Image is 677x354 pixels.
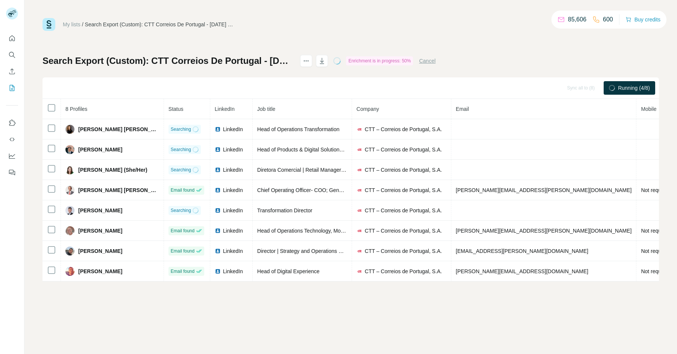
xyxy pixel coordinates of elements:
[365,186,442,194] span: CTT – Correios de Portugal, S.A.
[78,268,122,275] span: [PERSON_NAME]
[65,186,74,195] img: Avatar
[82,21,83,28] li: /
[78,247,122,255] span: [PERSON_NAME]
[223,207,243,214] span: LinkedIn
[456,248,588,254] span: [EMAIL_ADDRESS][PERSON_NAME][DOMAIN_NAME]
[357,167,363,173] img: company-logo
[357,126,363,132] img: company-logo
[223,166,243,174] span: LinkedIn
[171,126,191,133] span: Searching
[257,228,389,234] span: Head of Operations Technology, Mobility & Sustainability
[63,21,80,27] a: My lists
[65,106,87,112] span: 8 Profiles
[357,147,363,153] img: company-logo
[257,187,370,193] span: Chief Operating Officer- COO; General Manager
[357,248,363,254] img: company-logo
[456,187,632,193] span: [PERSON_NAME][EMAIL_ADDRESS][PERSON_NAME][DOMAIN_NAME]
[215,248,221,254] img: LinkedIn logo
[65,206,74,215] img: Avatar
[215,268,221,274] img: LinkedIn logo
[215,106,235,112] span: LinkedIn
[365,227,442,234] span: CTT – Correios de Portugal, S.A.
[419,57,436,65] button: Cancel
[357,228,363,234] img: company-logo
[6,81,18,95] button: My lists
[568,15,586,24] p: 85,606
[43,55,293,67] h1: Search Export (Custom): CTT Correios De Portugal - [DATE] 12:35
[300,55,312,67] button: actions
[215,187,221,193] img: LinkedIn logo
[78,227,122,234] span: [PERSON_NAME]
[215,207,221,213] img: LinkedIn logo
[456,268,588,274] span: [PERSON_NAME][EMAIL_ADDRESS][DOMAIN_NAME]
[171,166,191,173] span: Searching
[65,125,74,134] img: Avatar
[65,145,74,154] img: Avatar
[365,166,442,174] span: CTT – Correios de Portugal, S.A.
[257,126,340,132] span: Head of Operations Transformation
[365,268,442,275] span: CTT – Correios de Portugal, S.A.
[78,126,159,133] span: [PERSON_NAME] [PERSON_NAME]
[171,187,194,194] span: Email found
[223,247,243,255] span: LinkedIn
[171,227,194,234] span: Email found
[85,21,235,28] div: Search Export (Custom): CTT Correios De Portugal - [DATE] 12:35
[223,186,243,194] span: LinkedIn
[223,126,243,133] span: LinkedIn
[365,146,442,153] span: CTT – Correios de Portugal, S.A.
[641,268,674,274] span: Not requested
[215,147,221,153] img: LinkedIn logo
[618,84,650,92] span: Running (4/8)
[65,165,74,174] img: Avatar
[257,106,275,112] span: Job title
[78,186,159,194] span: [PERSON_NAME] [PERSON_NAME]
[257,207,313,213] span: Transformation Director
[641,106,656,112] span: Mobile
[641,228,674,234] span: Not requested
[6,149,18,163] button: Dashboard
[78,146,122,153] span: [PERSON_NAME]
[257,147,354,153] span: Head of Products & Digital Solutions B2B
[357,268,363,274] img: company-logo
[641,187,674,193] span: Not requested
[365,207,442,214] span: CTT – Correios de Portugal, S.A.
[641,248,674,254] span: Not requested
[65,267,74,276] img: Avatar
[456,228,632,234] span: [PERSON_NAME][EMAIL_ADDRESS][PERSON_NAME][DOMAIN_NAME]
[603,15,613,24] p: 600
[257,167,448,173] span: Diretora Comercial | Retail Manager @ CTT - Correios de [GEOGRAPHIC_DATA]
[171,248,194,254] span: Email found
[257,248,368,254] span: Director | Strategy and Operations Developmen
[346,56,413,65] div: Enrichment is in progress: 50%
[223,146,243,153] span: LinkedIn
[43,18,55,31] img: Surfe Logo
[171,207,191,214] span: Searching
[257,268,320,274] span: Head of Digital Experience
[365,247,442,255] span: CTT – Correios de Portugal, S.A.
[78,207,122,214] span: [PERSON_NAME]
[215,126,221,132] img: LinkedIn logo
[223,227,243,234] span: LinkedIn
[6,48,18,62] button: Search
[171,146,191,153] span: Searching
[6,116,18,130] button: Use Surfe on LinkedIn
[456,106,469,112] span: Email
[215,167,221,173] img: LinkedIn logo
[223,268,243,275] span: LinkedIn
[78,166,147,174] span: [PERSON_NAME] (She/Her)
[6,133,18,146] button: Use Surfe API
[357,187,363,193] img: company-logo
[171,268,194,275] span: Email found
[357,207,363,213] img: company-logo
[357,106,379,112] span: Company
[6,32,18,45] button: Quick start
[6,65,18,78] button: Enrich CSV
[365,126,442,133] span: CTT – Correios de Portugal, S.A.
[6,166,18,179] button: Feedback
[65,226,74,235] img: Avatar
[215,228,221,234] img: LinkedIn logo
[65,247,74,256] img: Avatar
[625,14,660,25] button: Buy credits
[168,106,184,112] span: Status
